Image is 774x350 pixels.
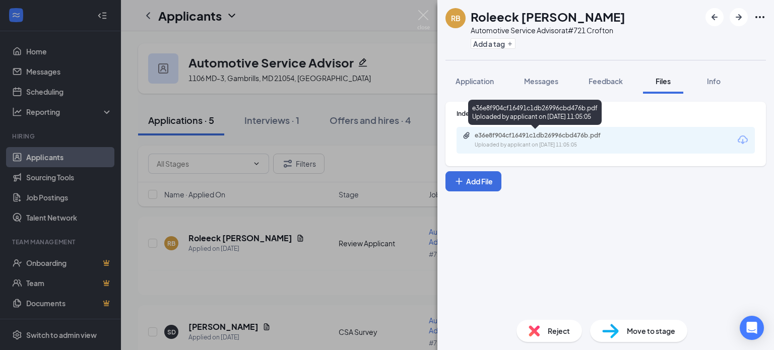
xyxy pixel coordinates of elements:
[471,8,625,25] h1: Roleeck [PERSON_NAME]
[456,77,494,86] span: Application
[705,8,724,26] button: ArrowLeftNew
[708,11,721,23] svg: ArrowLeftNew
[475,141,626,149] div: Uploaded by applicant on [DATE] 11:05:05
[627,325,675,336] span: Move to stage
[589,77,623,86] span: Feedback
[468,100,602,125] div: e36e8f904cf16491c1db26996cbd476b.pdf Uploaded by applicant on [DATE] 11:05:05
[754,11,766,23] svg: Ellipses
[451,13,461,23] div: RB
[548,325,570,336] span: Reject
[733,11,745,23] svg: ArrowRight
[730,8,748,26] button: ArrowRight
[524,77,558,86] span: Messages
[471,38,515,49] button: PlusAdd a tag
[740,316,764,340] div: Open Intercom Messenger
[475,131,616,139] div: e36e8f904cf16491c1db26996cbd476b.pdf
[656,77,671,86] span: Files
[507,41,513,47] svg: Plus
[445,171,501,191] button: Add FilePlus
[707,77,721,86] span: Info
[737,134,749,146] svg: Download
[457,109,755,118] div: Indeed Resume
[463,131,626,149] a: Paperclipe36e8f904cf16491c1db26996cbd476b.pdfUploaded by applicant on [DATE] 11:05:05
[463,131,471,139] svg: Paperclip
[454,176,464,186] svg: Plus
[471,25,625,35] div: Automotive Service Advisor at #721 Crofton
